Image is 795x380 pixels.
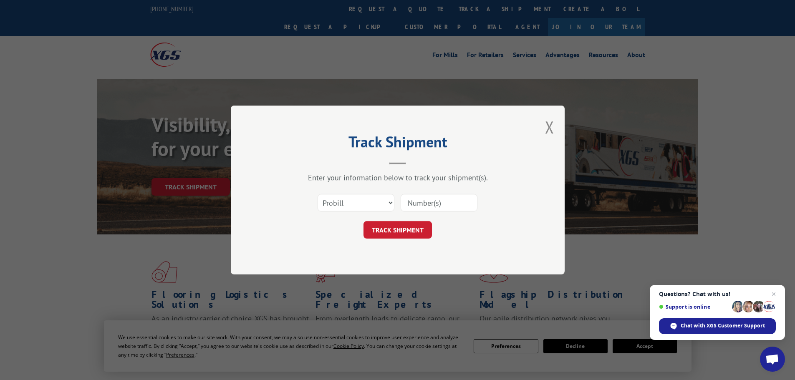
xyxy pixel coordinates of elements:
[273,136,523,152] h2: Track Shipment
[681,322,765,330] span: Chat with XGS Customer Support
[363,221,432,239] button: TRACK SHIPMENT
[760,347,785,372] div: Open chat
[659,318,776,334] div: Chat with XGS Customer Support
[659,304,729,310] span: Support is online
[769,289,779,299] span: Close chat
[273,173,523,182] div: Enter your information below to track your shipment(s).
[401,194,477,211] input: Number(s)
[545,116,554,138] button: Close modal
[659,291,776,297] span: Questions? Chat with us!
